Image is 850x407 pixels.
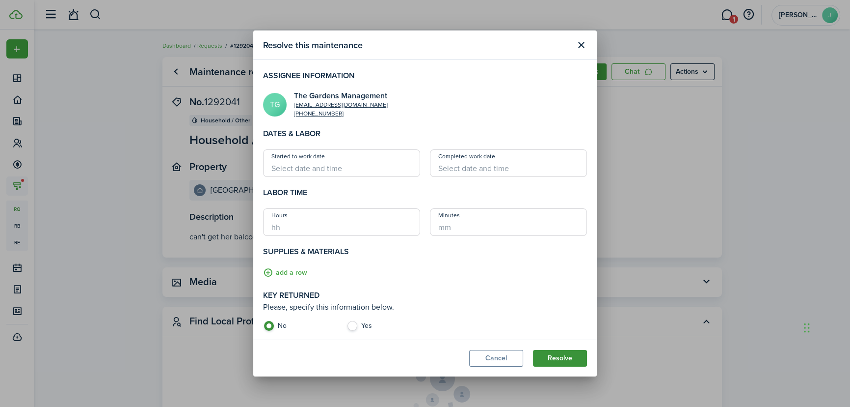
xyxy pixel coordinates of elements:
h4: Labor time [263,187,587,199]
input: mm [430,208,587,236]
button: Close modal [573,37,589,54]
h4: Assignee Information [263,70,587,82]
label: Yes [346,321,420,336]
a: [PHONE_NUMBER] [294,109,388,118]
button: Resolve [533,350,587,367]
input: Select date and time [430,149,587,177]
h4: Dates & labor [263,128,587,140]
avatar-text: TG [263,93,287,116]
a: [EMAIL_ADDRESS][DOMAIN_NAME] [294,100,388,109]
h2: The Gardens Management [294,91,387,100]
h4: Supplies & Materials [263,246,587,258]
label: No [263,321,337,336]
h4: Key returned [263,290,420,301]
iframe: Chat Widget [801,303,850,350]
div: Drag [804,313,810,343]
button: add a row [263,267,307,279]
p: Please, specify this information below. [263,301,420,313]
modal-title: Resolve this maintenance [263,35,570,55]
input: Select date and time [263,149,420,177]
button: Cancel [469,350,523,367]
input: hh [263,208,420,236]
